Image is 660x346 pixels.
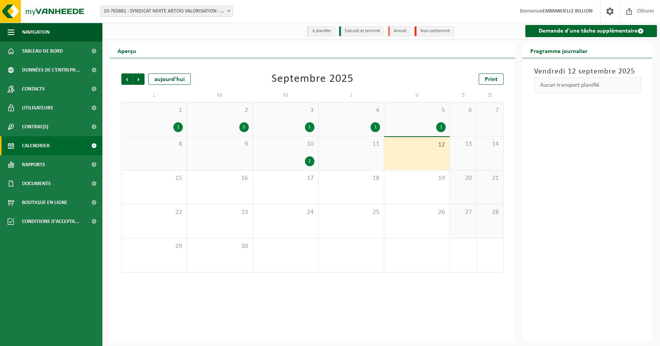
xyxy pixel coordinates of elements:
[305,156,314,166] div: 2
[22,42,63,61] span: Tableau de bord
[415,26,454,36] li: Non-conformité
[257,208,314,217] span: 24
[322,208,380,217] span: 25
[126,242,183,251] span: 29
[454,140,473,148] span: 13
[22,79,45,98] span: Contacts
[454,208,473,217] span: 27
[436,122,446,132] div: 1
[22,193,68,212] span: Boutique en ligne
[22,23,50,42] span: Navigation
[253,89,319,102] td: M
[305,122,314,132] div: 1
[173,122,183,132] div: 1
[148,73,191,85] div: aujourd'hui
[525,25,657,37] a: Demande d'une tâche supplémentaire
[191,242,248,251] span: 30
[523,43,595,58] h2: Programme journalier
[110,43,144,58] h2: Aperçu
[477,89,504,102] td: D
[126,174,183,182] span: 15
[133,73,145,85] span: Suivant
[481,174,500,182] span: 21
[388,174,446,182] span: 19
[121,89,187,102] td: L
[371,122,380,132] div: 1
[191,106,248,115] span: 2
[479,73,504,85] a: Print
[187,89,253,102] td: M
[22,155,45,174] span: Rapports
[22,117,48,136] span: Contrat(s)
[485,76,498,83] span: Print
[384,89,450,102] td: V
[454,106,473,115] span: 6
[481,106,500,115] span: 7
[272,73,354,85] div: Septembre 2025
[191,208,248,217] span: 23
[126,106,183,115] span: 1
[257,174,314,182] span: 17
[388,106,446,115] span: 5
[481,140,500,148] span: 14
[481,208,500,217] span: 28
[307,26,335,36] li: à planifier
[22,174,51,193] span: Documents
[22,212,79,231] span: Conditions d'accepta...
[239,122,249,132] div: 2
[388,26,411,36] li: Annulé
[388,208,446,217] span: 26
[100,6,233,17] span: 10-765881 - SYNDICAT MIXTE ARTOIS VALORISATION - TILLOY LES MOFFLAINES
[257,106,314,115] span: 3
[454,174,473,182] span: 20
[22,136,50,155] span: Calendrier
[191,174,248,182] span: 16
[542,8,592,14] strong: EMMANUELLE BILLION
[322,106,380,115] span: 4
[257,140,314,148] span: 10
[339,26,384,36] li: Exécuté et terminé
[101,6,233,17] span: 10-765881 - SYNDICAT MIXTE ARTOIS VALORISATION - TILLOY LES MOFFLAINES
[319,89,384,102] td: J
[121,73,133,85] span: Précédent
[322,140,380,148] span: 11
[22,98,53,117] span: Utilisateurs
[322,174,380,182] span: 18
[450,89,477,102] td: S
[388,141,446,149] span: 12
[534,77,641,93] div: Aucun transport planifié
[534,66,641,77] h3: Vendredi 12 septembre 2025
[126,140,183,148] span: 8
[191,140,248,148] span: 9
[126,208,183,217] span: 22
[22,61,80,79] span: Données de l'entrepr...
